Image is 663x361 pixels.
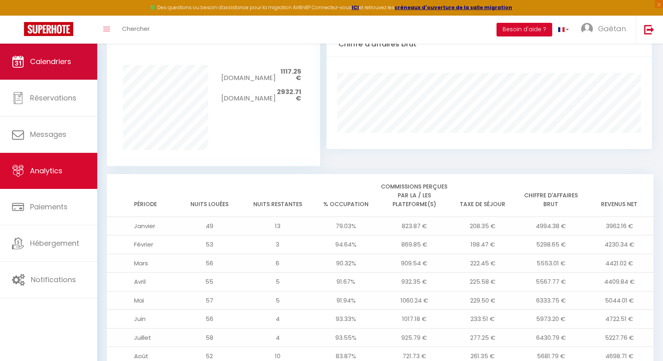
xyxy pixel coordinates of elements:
th: Taxe de séjour [449,174,517,217]
td: 1017.18 € [380,310,449,329]
td: 4994.38 € [517,217,585,235]
td: 4409.84 € [585,273,653,291]
span: Notifications [31,275,76,285]
td: 4421.02 € [585,254,653,273]
a: ... Gaétan [575,16,636,44]
td: 5298.65 € [517,235,585,254]
td: 6430.79 € [517,328,585,347]
td: 56 [175,254,244,273]
a: Chercher [116,16,156,44]
th: Nuits restantes [244,174,312,217]
span: Messages [30,129,66,139]
td: 56 [175,310,244,329]
td: 94.64% [312,235,380,254]
span: Paiements [30,202,68,212]
td: 277.25 € [449,328,517,347]
td: 90.32% [312,254,380,273]
td: Mars [107,254,175,273]
td: 13 [244,217,312,235]
td: 198.47 € [449,235,517,254]
td: 93.55% [312,328,380,347]
td: 91.94% [312,291,380,310]
td: 909.54 € [380,254,449,273]
a: créneaux d'ouverture de la salle migration [395,4,512,11]
th: % Occupation [312,174,380,217]
td: 5044.01 € [585,291,653,310]
td: 4 [244,310,312,329]
td: 229.50 € [449,291,517,310]
td: 225.58 € [449,273,517,291]
td: 93.33% [312,310,380,329]
span: Hébergement [30,238,79,248]
td: 4722.51 € [585,310,653,329]
td: 1060.24 € [380,291,449,310]
td: Juillet [107,328,175,347]
td: 3962.16 € [585,217,653,235]
span: Calendriers [30,56,71,66]
span: Gaétan [598,24,626,34]
td: Février [107,235,175,254]
td: 869.85 € [380,235,449,254]
td: 79.03% [312,217,380,235]
td: 49 [175,217,244,235]
td: [DOMAIN_NAME] [221,65,275,85]
th: Période [107,174,175,217]
div: Chiffre d'affaires brut [326,32,652,57]
td: 233.51 € [449,310,517,329]
td: [DOMAIN_NAME] [221,85,275,105]
a: ICI [352,4,359,11]
span: Réservations [30,93,76,103]
td: 91.67% [312,273,380,291]
td: 6333.75 € [517,291,585,310]
td: 53 [175,235,244,254]
td: 4 [244,328,312,347]
td: Janvier [107,217,175,235]
th: Commissions perçues par la / les plateforme(s) [380,174,449,217]
span: 1117.25 € [280,67,301,82]
img: Super Booking [24,22,73,36]
td: 5 [244,291,312,310]
td: 5 [244,273,312,291]
td: 57 [175,291,244,310]
span: 2932.71 € [277,87,301,103]
td: 208.35 € [449,217,517,235]
td: 4230.34 € [585,235,653,254]
td: 5567.77 € [517,273,585,291]
td: 5973.20 € [517,310,585,329]
td: Avril [107,273,175,291]
td: 5553.01 € [517,254,585,273]
td: 58 [175,328,244,347]
td: 5227.76 € [585,328,653,347]
td: 823.87 € [380,217,449,235]
span: Analytics [30,166,62,176]
td: 6 [244,254,312,273]
td: Juin [107,310,175,329]
button: Besoin d'aide ? [497,23,552,36]
td: 932.35 € [380,273,449,291]
td: 222.45 € [449,254,517,273]
th: Revenus net [585,174,653,217]
td: 3 [244,235,312,254]
th: Chiffre d'affaires brut [517,174,585,217]
th: Nuits louées [175,174,244,217]
img: ... [581,23,593,35]
td: 925.79 € [380,328,449,347]
img: logout [644,24,654,34]
td: Mai [107,291,175,310]
td: 55 [175,273,244,291]
span: Chercher [122,24,150,33]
